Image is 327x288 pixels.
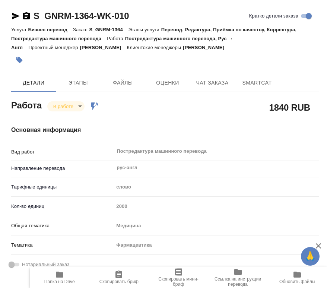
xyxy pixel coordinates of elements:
p: Проектный менеджер [28,45,80,50]
p: Вид работ [11,148,114,156]
h4: Основная информация [11,126,319,134]
button: Ссылка на инструкции перевода [208,267,268,288]
div: В работе [47,101,85,111]
span: SmartCat [239,78,275,88]
span: Оценки [150,78,185,88]
span: 🙏 [304,249,317,264]
p: Тарифные единицы [11,183,114,191]
span: Чат заказа [194,78,230,88]
button: Скопировать бриф [89,267,149,288]
button: Скопировать ссылку [22,12,31,20]
p: Услуга [11,27,28,32]
div: Фармацевтика [114,239,319,251]
input: Пустое поле [114,201,319,212]
span: Ссылка на инструкции перевода [213,276,263,287]
span: Файлы [105,78,141,88]
button: В работе [51,103,76,110]
button: Добавить тэг [11,52,28,68]
span: Нотариальный заказ [22,261,69,268]
span: Папка на Drive [44,279,75,284]
p: [PERSON_NAME] [80,45,127,50]
span: Обновить файлы [279,279,315,284]
a: S_GNRM-1364-WK-010 [34,11,129,21]
div: слово [114,181,319,193]
p: Заказ: [73,27,89,32]
button: Скопировать мини-бриф [149,267,208,288]
span: Детали [16,78,51,88]
button: Папка на Drive [30,267,89,288]
span: Скопировать мини-бриф [153,276,204,287]
p: Работа [107,36,125,41]
span: Кратко детали заказа [249,12,298,20]
h2: Работа [11,98,42,111]
button: 🙏 [301,247,320,266]
p: Кол-во единиц [11,203,114,210]
div: Медицина [114,219,319,232]
button: Обновить файлы [267,267,327,288]
p: S_GNRM-1364 [89,27,128,32]
p: Клиентские менеджеры [127,45,183,50]
p: Этапы услуги [128,27,161,32]
button: Скопировать ссылку для ЯМессенджера [11,12,20,20]
p: Направление перевода [11,165,114,172]
h2: 1840 RUB [269,101,310,114]
p: Тематика [11,241,114,249]
p: Бизнес перевод [28,27,73,32]
span: Этапы [60,78,96,88]
span: Скопировать бриф [99,279,139,284]
p: [PERSON_NAME] [183,45,230,50]
p: Общая тематика [11,222,114,230]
